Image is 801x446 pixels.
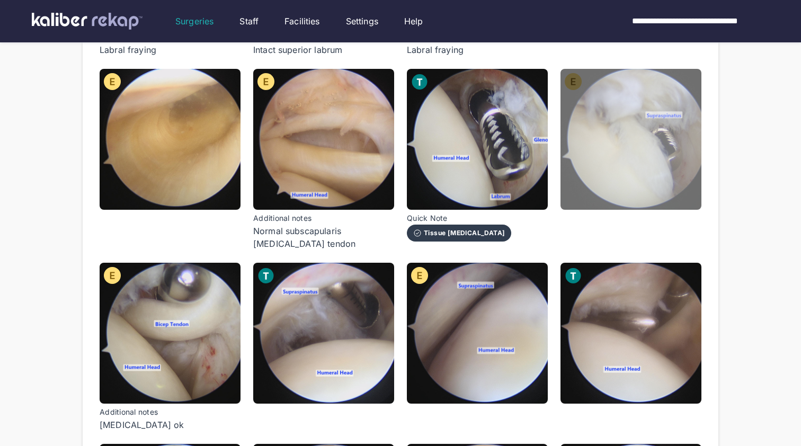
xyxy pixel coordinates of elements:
img: Still0006.jpg [253,69,394,210]
a: Surgeries [175,15,213,28]
img: Still0008.jpg [560,69,701,210]
span: Normal subscapularis [MEDICAL_DATA] tendon [253,225,394,250]
img: Still0007.jpg [407,69,548,210]
span: Intact superior labrum [253,43,342,56]
span: [MEDICAL_DATA] ok [100,418,184,431]
img: evaluation-icon.135c065c.svg [411,267,428,284]
div: Tissue [MEDICAL_DATA] [413,229,505,237]
a: Help [404,15,423,28]
img: evaluation-icon.135c065c.svg [257,73,274,90]
span: Labral fraying [100,43,158,56]
img: evaluation-icon.135c065c.svg [104,267,121,284]
a: Facilities [284,15,320,28]
img: treatment-icon.9f8bb349.svg [411,73,428,90]
a: Settings [346,15,378,28]
img: evaluation-icon.135c065c.svg [104,73,121,90]
img: check-circle-outline-white.611b8afe.svg [413,229,422,237]
img: treatment-icon.9f8bb349.svg [565,267,582,284]
span: Labral fraying [407,43,465,56]
img: Still0011.jpg [407,263,548,404]
a: Staff [239,15,259,28]
img: Still0012.jpg [560,263,701,404]
img: Still0010.jpg [253,263,394,404]
img: Still0009.jpg [100,263,241,404]
img: treatment-icon.9f8bb349.svg [257,267,274,284]
span: Quick Note [407,214,511,222]
span: Additional notes [253,214,394,222]
img: kaliber labs logo [32,13,143,30]
img: Still0005.jpg [100,69,241,210]
span: Additional notes [100,408,184,416]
